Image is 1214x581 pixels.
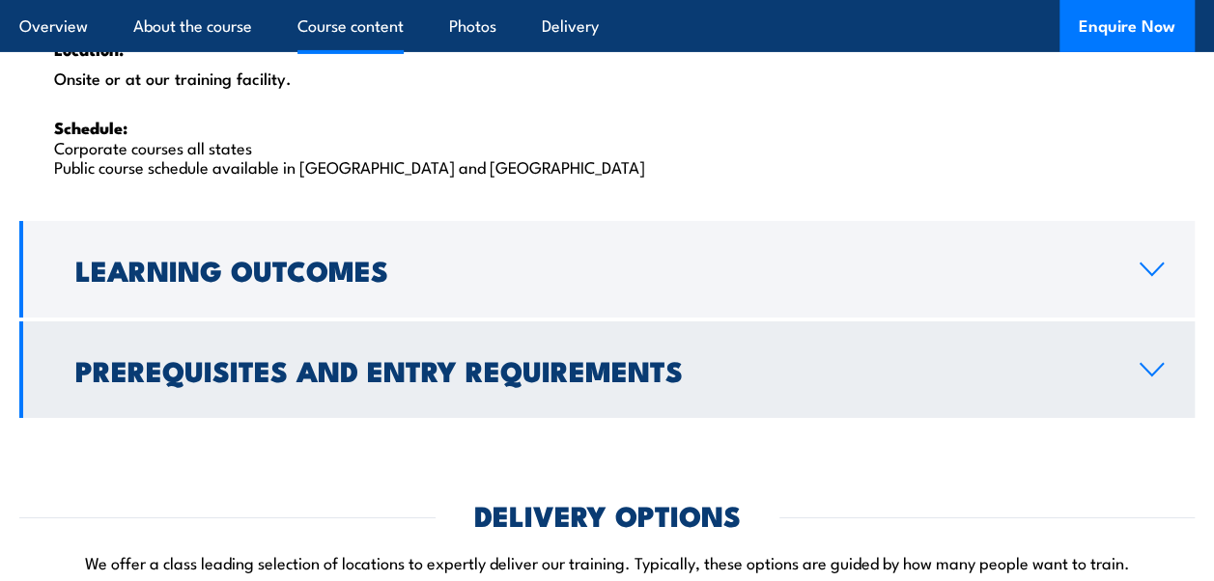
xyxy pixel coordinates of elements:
a: Learning Outcomes [19,221,1195,318]
h2: DELIVERY OPTIONS [474,502,741,527]
strong: Schedule: [54,115,127,140]
h2: Learning Outcomes [75,257,1109,282]
h2: Prerequisites and Entry Requirements [75,357,1109,382]
a: Prerequisites and Entry Requirements [19,321,1195,418]
p: We offer a class leading selection of locations to expertly deliver our training. Typically, thes... [19,551,1195,573]
p: Corporate courses all states Public course schedule available in [GEOGRAPHIC_DATA] and [GEOGRAPHI... [54,117,1160,176]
